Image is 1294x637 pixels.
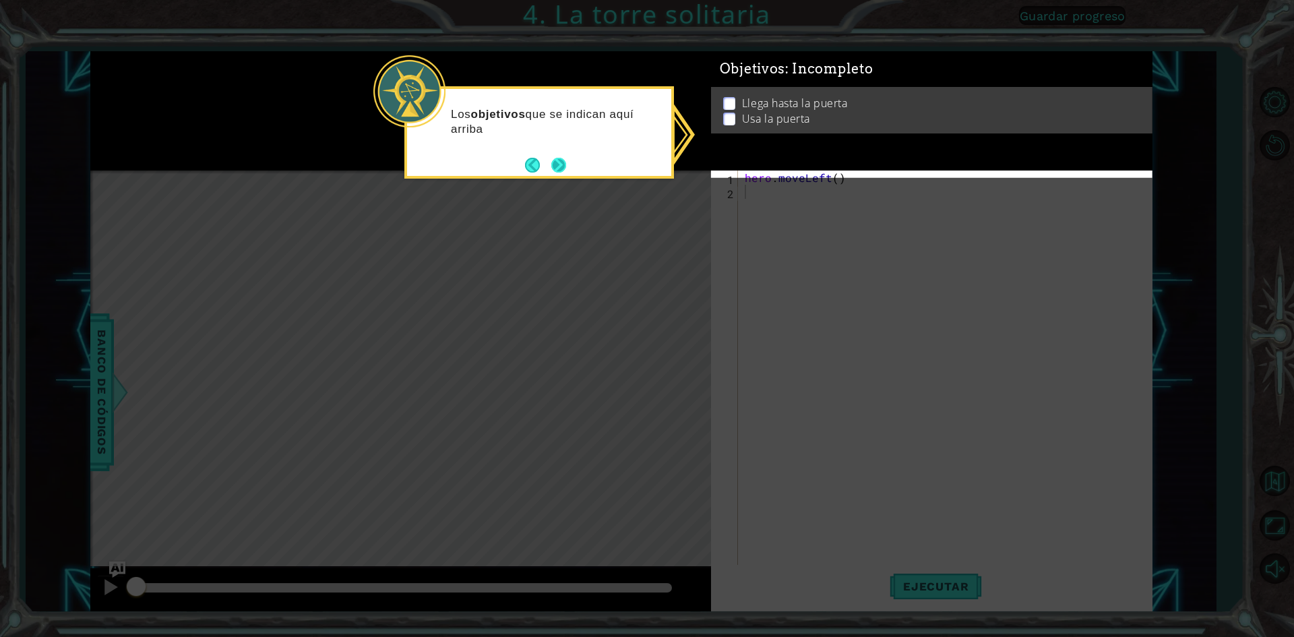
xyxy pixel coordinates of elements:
[525,158,551,173] button: Back
[785,61,873,77] span: : Incompleto
[742,111,810,126] p: Usa la puerta
[451,107,662,137] p: Los que se indican aquí arriba
[471,108,526,121] strong: objetivos
[742,96,848,111] p: Llega hasta la puerta
[714,173,738,187] div: 1
[720,61,873,78] span: Objetivos
[551,158,566,173] button: Next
